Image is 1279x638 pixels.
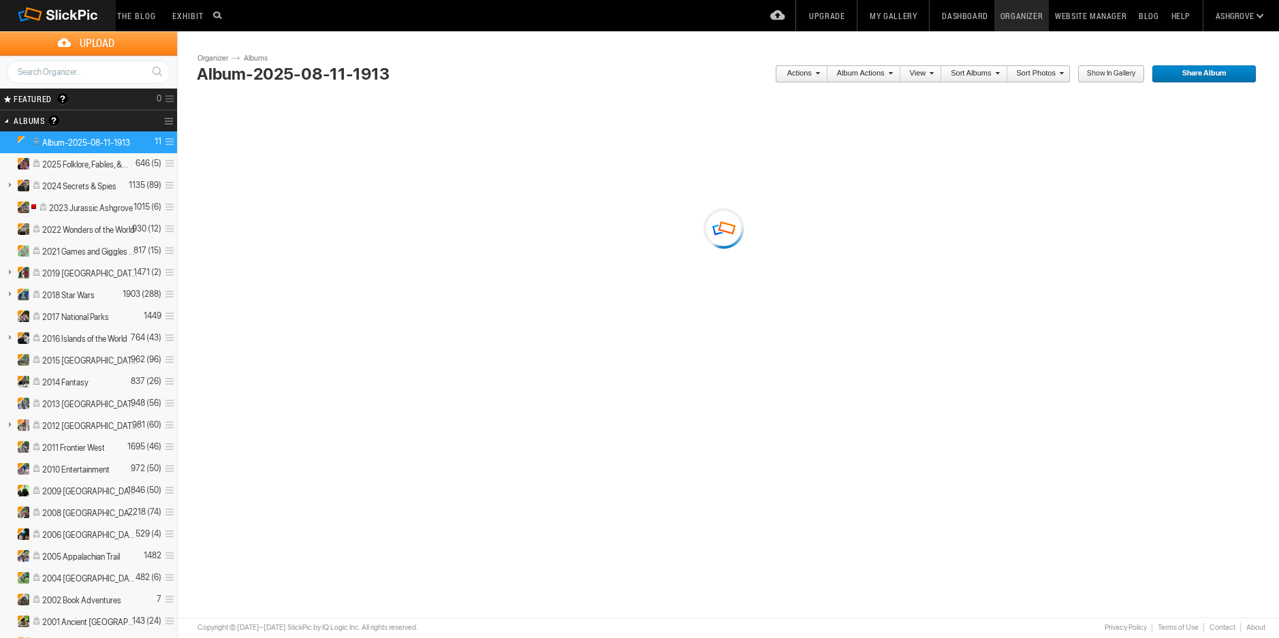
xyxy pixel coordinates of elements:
[1,463,14,473] a: Expand
[31,594,121,605] span: 2002 Book Adventures
[1,441,14,451] a: Expand
[900,65,934,83] a: View
[12,180,30,191] ins: Unlisted Album with password
[12,398,30,409] ins: Unlisted Album with password
[1203,623,1240,632] a: Contact
[31,441,105,452] span: 2011 Frontier West
[29,202,133,212] span: 2023 Jurassic Ashgrove
[1,245,14,255] a: Expand
[31,419,138,430] span: 2012 Italy
[1,594,14,604] a: Expand
[12,267,30,278] ins: Unlisted Album with password
[12,419,30,431] ins: Unlisted Album with password
[31,223,135,234] span: 2022 Wonders of the World
[1,202,14,212] a: Expand
[1,485,14,495] a: Expand
[12,507,30,518] ins: Unlisted Album with password
[1,572,14,582] a: Expand
[1152,65,1247,83] span: Share Album
[31,463,110,474] span: 2010 Entertainment
[1077,65,1145,83] a: Show in Gallery
[1,398,14,408] a: Expand
[16,31,177,55] span: Upload
[14,110,128,131] h2: Albums
[12,136,30,148] ins: Unlisted Album with password
[12,289,30,300] ins: Unlisted Album with password
[1,158,14,168] a: Expand
[240,53,281,64] a: Albums
[31,136,130,147] span: Album-2025-08-11-1913
[12,485,30,496] ins: Unlisted Album with password
[31,332,127,343] span: 2016 Islands of the World
[1,223,14,234] a: Expand
[941,65,999,83] a: Sort Albums
[12,245,30,257] ins: Unlisted Album with password
[1,136,14,146] a: Collapse
[12,594,30,605] ins: Unlisted Album with password
[1,550,14,560] a: Expand
[144,60,170,83] a: Search
[31,310,109,321] span: 2017 National Parks
[827,65,893,83] a: Album Actions
[31,485,138,496] span: 2009 Australia
[31,376,89,387] span: 2014 Fantasy
[1,616,14,626] a: Expand
[12,616,30,627] ins: Unlisted Album with password
[10,93,52,104] span: FEATURED
[7,61,170,84] input: Search Organizer...
[31,616,138,626] span: 2001 Ancient Egypt
[31,267,138,278] span: 2019 Mexico
[31,180,116,191] span: 2024 Secrets & Spies
[1152,623,1203,632] a: Terms of Use
[1,507,14,517] a: Expand
[1,354,14,364] a: Expand
[1,376,14,386] a: Expand
[693,204,755,253] div: Loading ...
[198,622,418,633] div: Copyright © [DATE]–[DATE] SlickPic by IQ Logic Inc. All rights reserved.
[31,528,138,539] span: 2006 Japan
[211,7,227,23] input: Search photos on SlickPic...
[12,550,30,562] ins: Unlisted Album with password
[12,332,30,344] ins: Unlisted Album with password
[12,572,30,584] ins: Unlisted Album with password
[12,202,30,213] ins: Unlisted Album with password
[1007,65,1064,83] a: Sort Photos
[1099,623,1152,632] a: Privacy Policy
[31,507,138,517] span: 2008 Greece
[1,528,14,539] a: Expand
[1,310,14,321] a: Expand
[12,223,30,235] ins: Unlisted Album with password
[31,572,138,583] span: 2004 Scotland
[1240,623,1265,632] a: About
[12,463,30,475] ins: Unlisted Album with password
[31,550,120,561] span: 2005 Appalachian Trail
[31,245,138,256] span: 2021 Games and Giggles Galore
[12,354,30,366] ins: Unlisted Album with password
[31,398,138,409] span: 2013 Africa
[1077,65,1135,83] span: Show in Gallery
[12,158,30,170] ins: Unlisted Album with password
[775,65,820,83] a: Actions
[31,354,138,365] span: 2015 Germany
[12,441,30,453] ins: Unlisted Album with password
[31,289,95,300] span: 2018 Star Wars
[12,528,30,540] ins: Unlisted Album with password
[12,376,30,387] ins: Unlisted Album with password
[31,158,128,169] span: 2025 Folklore, Fables, &...
[12,310,30,322] ins: Unlisted Album with password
